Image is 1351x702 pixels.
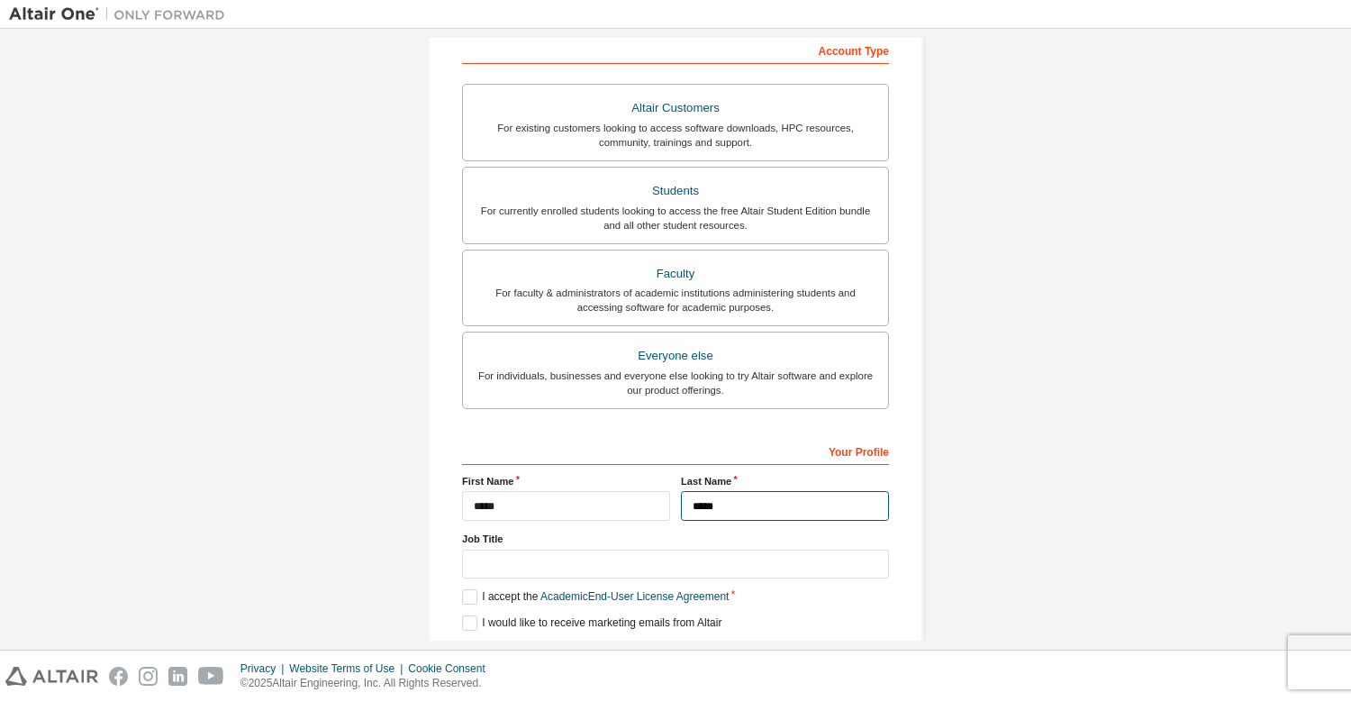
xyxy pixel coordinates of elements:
[540,590,729,603] a: Academic End-User License Agreement
[462,35,889,64] div: Account Type
[462,615,721,631] label: I would like to receive marketing emails from Altair
[289,661,408,676] div: Website Terms of Use
[681,474,889,488] label: Last Name
[240,661,289,676] div: Privacy
[462,589,729,605] label: I accept the
[474,261,877,287] div: Faculty
[462,474,670,488] label: First Name
[474,343,877,369] div: Everyone else
[168,667,187,686] img: linkedin.svg
[474,204,877,232] div: For currently enrolled students looking to access the free Altair Student Edition bundle and all ...
[9,5,234,23] img: Altair One
[408,661,495,676] div: Cookie Consent
[474,286,877,315] div: For faculty & administrators of academic institutions administering students and accessing softwa...
[5,667,98,686] img: altair_logo.svg
[139,667,158,686] img: instagram.svg
[474,96,877,121] div: Altair Customers
[240,676,496,691] p: © 2025 Altair Engineering, Inc. All Rights Reserved.
[474,369,877,397] div: For individuals, businesses and everyone else looking to try Altair software and explore our prod...
[109,667,128,686] img: facebook.svg
[462,532,889,546] label: Job Title
[198,667,224,686] img: youtube.svg
[474,178,877,204] div: Students
[474,121,877,150] div: For existing customers looking to access software downloads, HPC resources, community, trainings ...
[462,436,889,465] div: Your Profile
